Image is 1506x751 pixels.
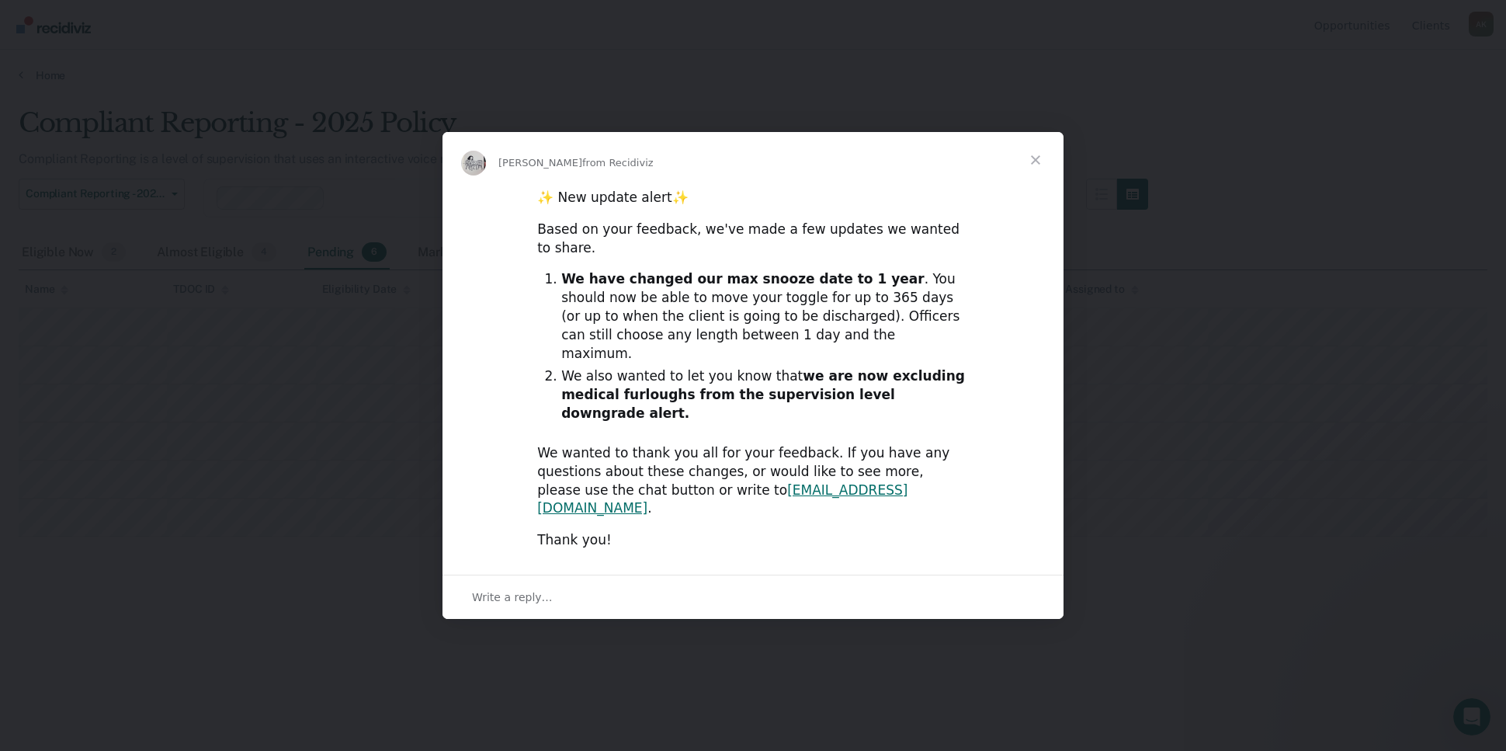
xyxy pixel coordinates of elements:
[537,531,969,550] div: Thank you!
[537,189,969,207] div: ✨ New update alert✨
[561,367,969,423] li: We also wanted to let you know that
[537,221,969,258] div: Based on your feedback, we've made a few updates we wanted to share.
[582,157,654,169] span: from Recidiviz
[561,270,969,363] li: . You should now be able to move your toggle for up to 365 days (or up to when the client is goin...
[561,271,924,287] b: We have changed our max snooze date to 1 year
[498,157,582,169] span: [PERSON_NAME]
[537,444,969,518] div: We wanted to thank you all for your feedback. If you have any questions about these changes, or w...
[461,151,486,176] img: Profile image for Kim
[1008,132,1064,188] span: Close
[472,587,553,607] span: Write a reply…
[537,482,907,516] a: [EMAIL_ADDRESS][DOMAIN_NAME]
[561,368,965,421] b: we are now excluding medical furloughs from the supervision level downgrade alert.
[442,575,1064,619] div: Open conversation and reply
